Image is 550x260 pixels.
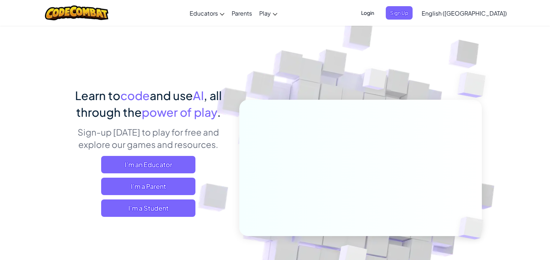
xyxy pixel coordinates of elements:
img: CodeCombat logo [45,5,108,20]
span: and use [150,88,193,103]
img: Overlap cubes [349,54,401,108]
span: Play [259,9,271,17]
img: Overlap cubes [446,202,500,255]
button: I'm a Student [101,199,195,217]
button: Sign Up [386,6,413,20]
a: Parents [228,3,256,23]
span: English ([GEOGRAPHIC_DATA]) [422,9,507,17]
p: Sign-up [DATE] to play for free and explore our games and resources. [69,126,228,150]
a: Educators [186,3,228,23]
button: Login [357,6,379,20]
span: Learn to [75,88,120,103]
a: I'm a Parent [101,178,195,195]
span: . [217,105,221,119]
a: Play [256,3,281,23]
img: Overlap cubes [443,54,506,116]
span: code [120,88,150,103]
span: Educators [190,9,218,17]
a: I'm an Educator [101,156,195,173]
span: power of play [142,105,217,119]
a: English ([GEOGRAPHIC_DATA]) [418,3,510,23]
span: AI [193,88,204,103]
